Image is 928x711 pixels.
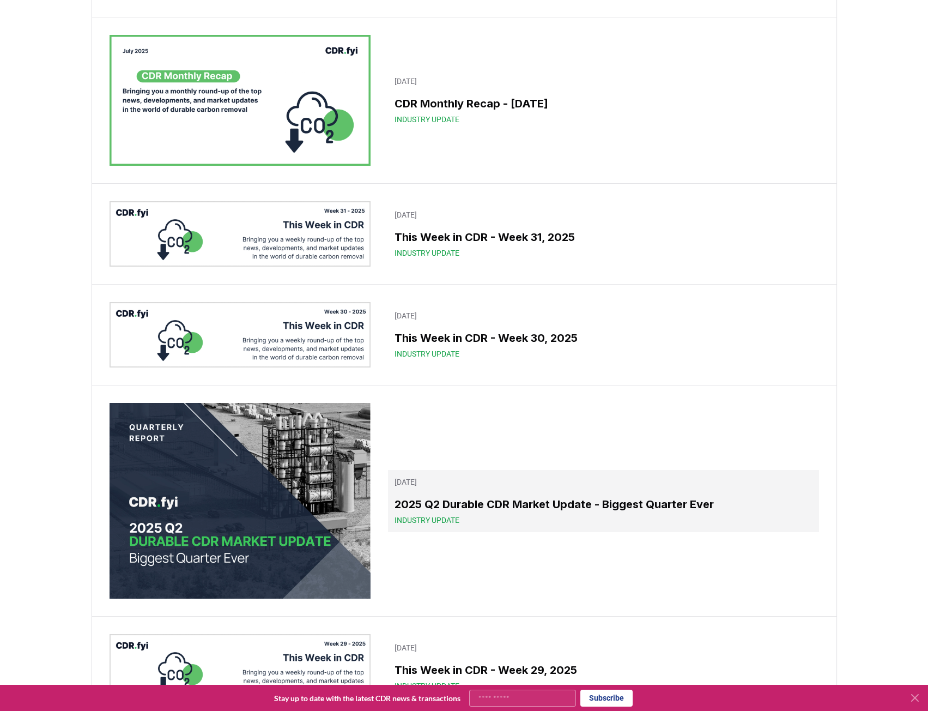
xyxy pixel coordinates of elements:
[110,201,371,267] img: This Week in CDR - Week 31, 2025 blog post image
[388,470,818,532] a: [DATE]2025 Q2 Durable CDR Market Update - Biggest Quarter EverIndustry Update
[395,642,812,653] p: [DATE]
[395,229,812,245] h3: This Week in CDR - Week 31, 2025
[395,477,812,487] p: [DATE]
[395,310,812,321] p: [DATE]
[395,76,812,87] p: [DATE]
[395,248,459,258] span: Industry Update
[395,95,812,112] h3: CDR Monthly Recap - [DATE]
[395,348,459,359] span: Industry Update
[395,330,812,346] h3: This Week in CDR - Week 30, 2025
[395,515,459,526] span: Industry Update
[395,662,812,678] h3: This Week in CDR - Week 29, 2025
[388,69,818,131] a: [DATE]CDR Monthly Recap - [DATE]Industry Update
[110,35,371,166] img: CDR Monthly Recap - July 2025 blog post image
[110,302,371,367] img: This Week in CDR - Week 30, 2025 blog post image
[388,636,818,698] a: [DATE]This Week in CDR - Week 29, 2025Industry Update
[388,203,818,265] a: [DATE]This Week in CDR - Week 31, 2025Industry Update
[395,114,459,125] span: Industry Update
[395,680,459,691] span: Industry Update
[110,403,371,599] img: 2025 Q2 Durable CDR Market Update - Biggest Quarter Ever blog post image
[395,209,812,220] p: [DATE]
[395,496,812,513] h3: 2025 Q2 Durable CDR Market Update - Biggest Quarter Ever
[388,304,818,366] a: [DATE]This Week in CDR - Week 30, 2025Industry Update
[110,634,371,700] img: This Week in CDR - Week 29, 2025 blog post image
